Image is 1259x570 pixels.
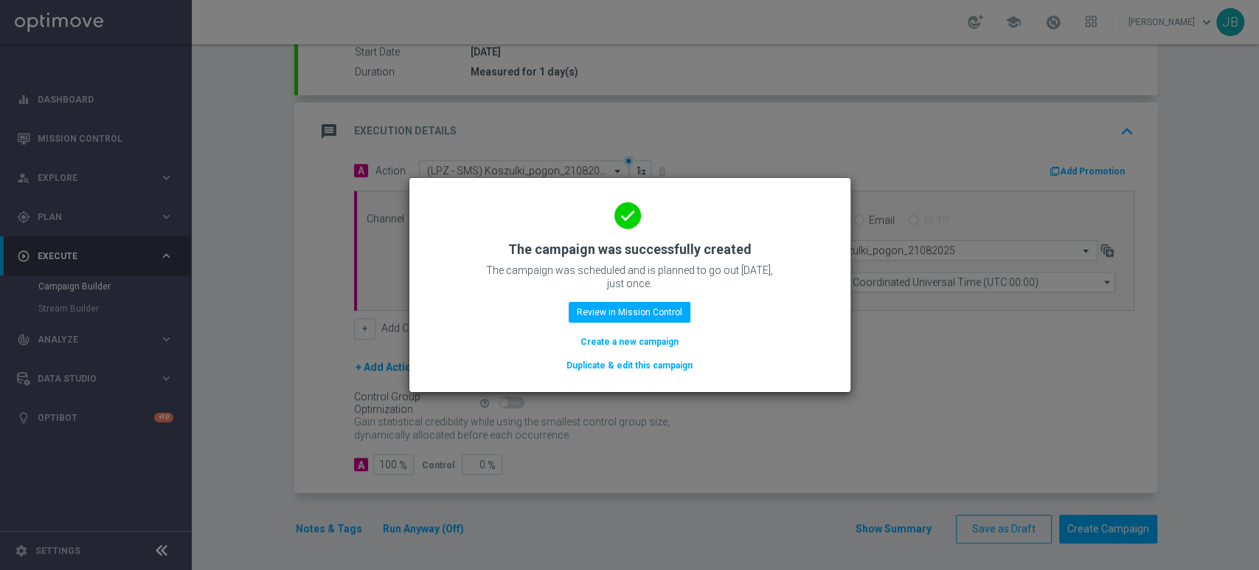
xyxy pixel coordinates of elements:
[565,357,694,374] button: Duplicate & edit this campaign
[482,264,777,290] p: The campaign was scheduled and is planned to go out [DATE], just once.
[508,241,752,258] h2: The campaign was successfully created
[569,302,690,323] button: Review in Mission Control
[579,334,680,350] button: Create a new campaign
[614,202,641,229] i: done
